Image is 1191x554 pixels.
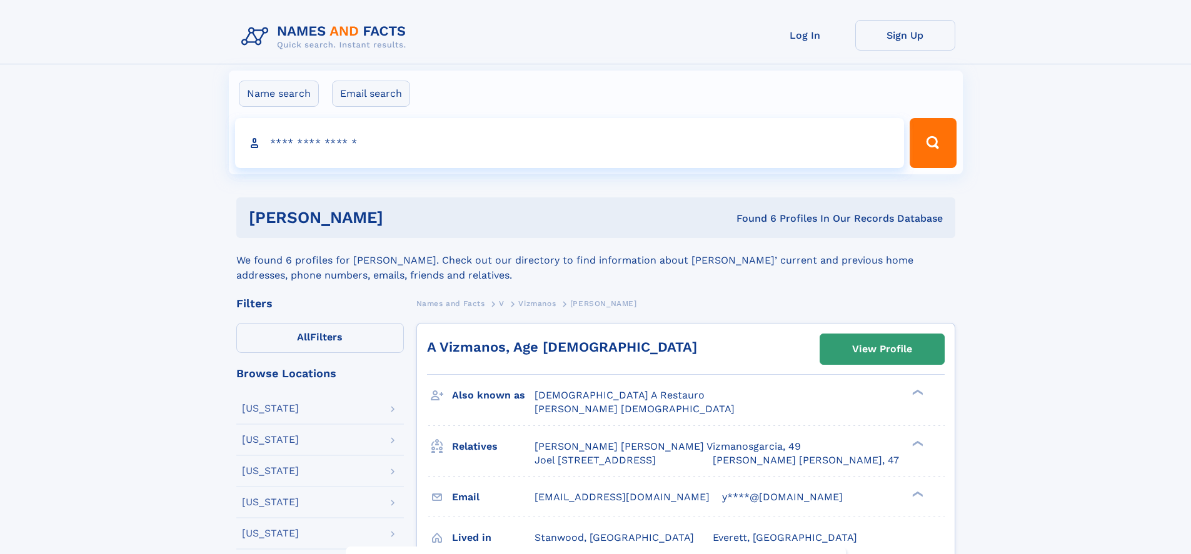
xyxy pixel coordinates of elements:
[236,20,416,54] img: Logo Names and Facts
[909,439,924,447] div: ❯
[452,527,535,548] h3: Lived in
[427,339,697,355] a: A Vizmanos, Age [DEMOGRAPHIC_DATA]
[713,453,899,467] a: [PERSON_NAME] [PERSON_NAME], 47
[535,453,656,467] a: Joel [STREET_ADDRESS]
[499,299,505,308] span: V
[909,490,924,498] div: ❯
[242,466,299,476] div: [US_STATE]
[755,20,855,51] a: Log In
[332,81,410,107] label: Email search
[452,385,535,406] h3: Also known as
[535,532,694,543] span: Stanwood, [GEOGRAPHIC_DATA]
[535,403,735,415] span: [PERSON_NAME] [DEMOGRAPHIC_DATA]
[236,238,955,283] div: We found 6 profiles for [PERSON_NAME]. Check out our directory to find information about [PERSON_...
[852,335,912,364] div: View Profile
[910,118,956,168] button: Search Button
[249,210,560,225] h1: [PERSON_NAME]
[535,389,705,401] span: [DEMOGRAPHIC_DATA] A Restauro
[909,388,924,397] div: ❯
[242,403,299,413] div: [US_STATE]
[535,491,710,503] span: [EMAIL_ADDRESS][DOMAIN_NAME]
[242,497,299,507] div: [US_STATE]
[855,20,955,51] a: Sign Up
[452,487,535,508] h3: Email
[560,212,943,225] div: Found 6 Profiles In Our Records Database
[236,298,404,309] div: Filters
[713,532,857,543] span: Everett, [GEOGRAPHIC_DATA]
[297,331,310,343] span: All
[518,295,556,311] a: Vizmanos
[236,368,404,379] div: Browse Locations
[499,295,505,311] a: V
[236,323,404,353] label: Filters
[235,118,905,168] input: search input
[242,435,299,445] div: [US_STATE]
[535,440,801,453] a: [PERSON_NAME] [PERSON_NAME] Vizmanosgarcia, 49
[518,299,556,308] span: Vizmanos
[570,299,637,308] span: [PERSON_NAME]
[452,436,535,457] h3: Relatives
[820,334,944,364] a: View Profile
[239,81,319,107] label: Name search
[242,528,299,538] div: [US_STATE]
[416,295,485,311] a: Names and Facts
